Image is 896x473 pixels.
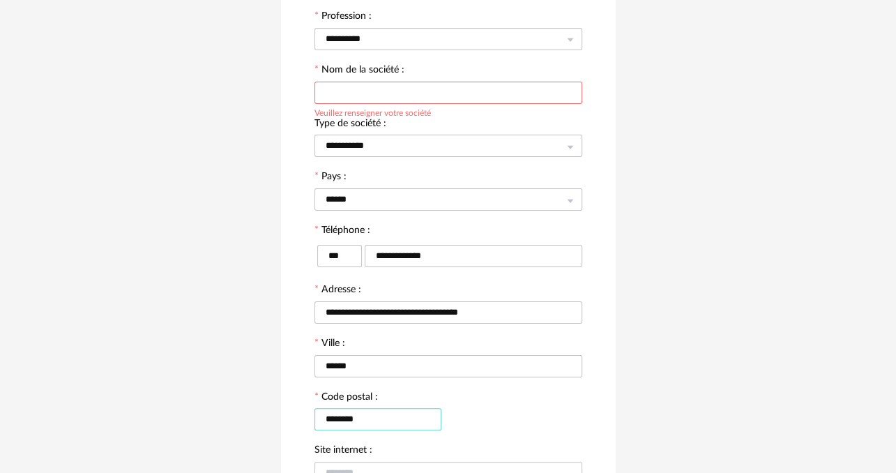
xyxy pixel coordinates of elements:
label: Téléphone : [314,225,370,238]
label: Ville : [314,338,345,351]
label: Profession : [314,11,372,24]
label: Nom de la société : [314,65,404,77]
label: Code postal : [314,392,378,405]
div: Veuillez renseigner votre société [314,106,431,117]
label: Site internet : [314,445,372,458]
label: Type de société : [314,119,386,131]
label: Pays : [314,172,347,184]
label: Adresse : [314,285,361,297]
